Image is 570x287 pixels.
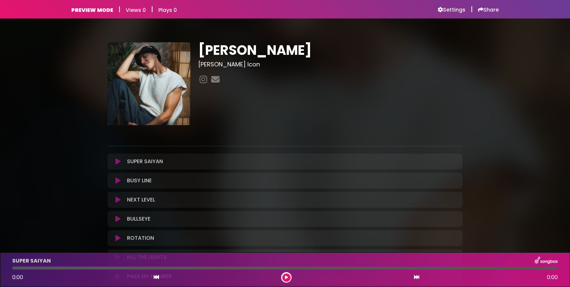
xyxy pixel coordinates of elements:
[438,7,465,13] a: Settings
[127,196,155,204] p: NEXT LEVEL
[108,42,190,125] img: 4Jr1ThWfRjWMGdsMSGKT
[547,273,558,281] span: 0:00
[126,7,146,13] h6: Views 0
[12,257,51,265] p: SUPER SAIYAN
[471,5,473,13] h5: |
[127,215,150,223] p: BULLSEYE
[118,5,120,13] h5: |
[127,234,154,242] p: ROTATION
[71,7,113,13] h6: PREVIEW MODE
[158,7,177,13] h6: Plays 0
[478,7,499,13] a: Share
[127,158,163,165] p: SUPER SAIYAN
[12,273,23,281] span: 0:00
[127,177,152,185] p: BUSY LINE
[151,5,153,13] h5: |
[198,42,462,58] h1: [PERSON_NAME]
[535,257,558,265] img: songbox-logo-white.png
[198,61,462,68] h3: [PERSON_NAME] Icon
